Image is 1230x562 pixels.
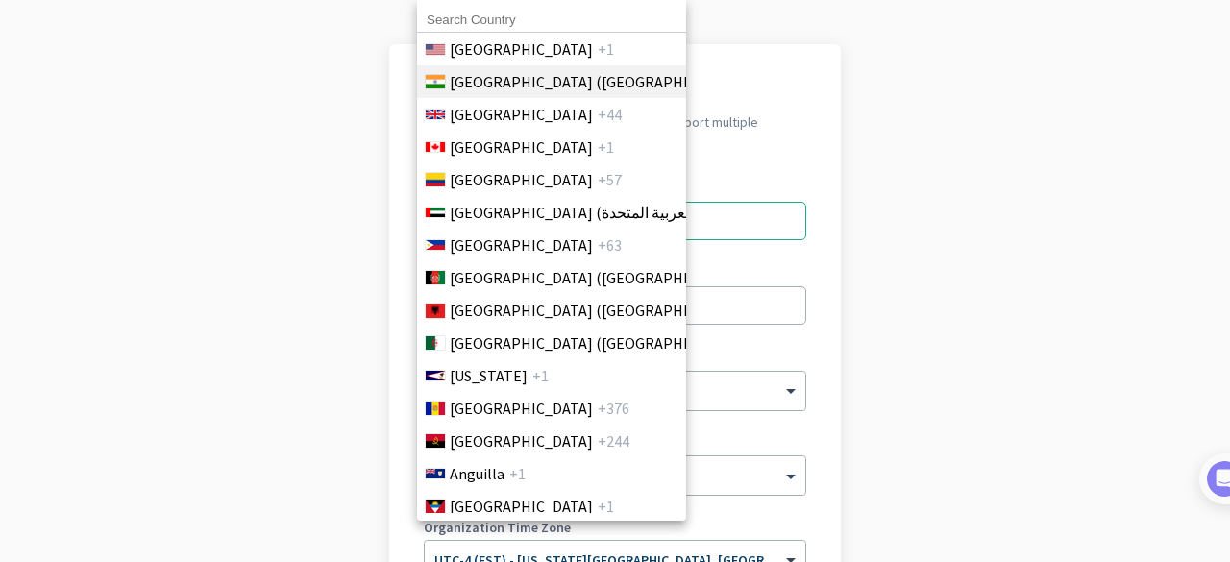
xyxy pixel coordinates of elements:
[598,397,629,420] span: +376
[450,103,593,126] span: [GEOGRAPHIC_DATA]
[450,135,593,159] span: [GEOGRAPHIC_DATA]
[450,37,593,61] span: [GEOGRAPHIC_DATA]
[450,266,750,289] span: [GEOGRAPHIC_DATA] (‫[GEOGRAPHIC_DATA]‬‎)
[598,103,622,126] span: +44
[450,364,528,387] span: [US_STATE]
[417,8,686,33] input: Search Country
[450,70,750,93] span: [GEOGRAPHIC_DATA] ([GEOGRAPHIC_DATA])
[450,331,750,354] span: [GEOGRAPHIC_DATA] (‫[GEOGRAPHIC_DATA]‬‎)
[450,299,750,322] span: [GEOGRAPHIC_DATA] ([GEOGRAPHIC_DATA])
[598,135,614,159] span: +1
[598,37,614,61] span: +1
[450,429,593,452] span: [GEOGRAPHIC_DATA]
[450,462,504,485] span: Anguilla
[598,233,622,257] span: +63
[450,168,593,191] span: [GEOGRAPHIC_DATA]
[450,397,593,420] span: [GEOGRAPHIC_DATA]
[598,429,629,452] span: +244
[532,364,549,387] span: +1
[450,201,753,224] span: [GEOGRAPHIC_DATA] (‫الإمارات العربية المتحدة‬‎)
[450,495,593,518] span: [GEOGRAPHIC_DATA]
[450,233,593,257] span: [GEOGRAPHIC_DATA]
[598,168,622,191] span: +57
[598,495,614,518] span: +1
[509,462,526,485] span: +1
